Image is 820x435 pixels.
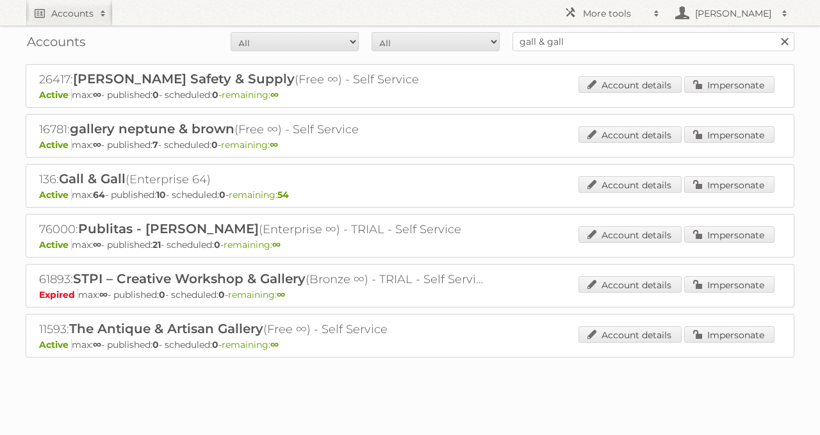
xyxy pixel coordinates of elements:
[99,289,108,300] strong: ∞
[73,71,295,86] span: [PERSON_NAME] Safety & Supply
[39,271,488,288] h2: 61893: (Bronze ∞) - TRIAL - Self Service
[93,339,101,350] strong: ∞
[39,221,488,238] h2: 76000: (Enterprise ∞) - TRIAL - Self Service
[684,126,775,143] a: Impersonate
[212,339,218,350] strong: 0
[578,76,682,93] a: Account details
[93,239,101,250] strong: ∞
[272,239,281,250] strong: ∞
[39,289,781,300] p: max: - published: - scheduled: -
[39,339,781,350] p: max: - published: - scheduled: -
[39,239,72,250] span: Active
[277,289,285,300] strong: ∞
[73,271,306,286] span: STPI – Creative Workshop & Gallery
[684,326,775,343] a: Impersonate
[583,7,647,20] h2: More tools
[39,139,781,151] p: max: - published: - scheduled: -
[39,171,488,188] h2: 136: (Enterprise 64)
[684,226,775,243] a: Impersonate
[211,139,218,151] strong: 0
[578,126,682,143] a: Account details
[224,239,281,250] span: remaining:
[218,289,225,300] strong: 0
[152,89,159,101] strong: 0
[277,189,289,201] strong: 54
[152,139,158,151] strong: 7
[39,289,78,300] span: Expired
[229,189,289,201] span: remaining:
[39,189,72,201] span: Active
[692,7,775,20] h2: [PERSON_NAME]
[578,326,682,343] a: Account details
[152,339,159,350] strong: 0
[39,121,488,138] h2: 16781: (Free ∞) - Self Service
[212,89,218,101] strong: 0
[222,339,279,350] span: remaining:
[156,189,166,201] strong: 10
[270,89,279,101] strong: ∞
[93,89,101,101] strong: ∞
[152,239,161,250] strong: 21
[93,139,101,151] strong: ∞
[578,276,682,293] a: Account details
[69,321,263,336] span: The Antique & Artisan Gallery
[222,89,279,101] span: remaining:
[70,121,234,136] span: gallery neptune & brown
[39,239,781,250] p: max: - published: - scheduled: -
[684,176,775,193] a: Impersonate
[39,339,72,350] span: Active
[214,239,220,250] strong: 0
[39,139,72,151] span: Active
[221,139,278,151] span: remaining:
[39,321,488,338] h2: 11593: (Free ∞) - Self Service
[39,189,781,201] p: max: - published: - scheduled: -
[684,76,775,93] a: Impersonate
[59,171,126,186] span: Gall & Gall
[39,89,72,101] span: Active
[578,226,682,243] a: Account details
[39,71,488,88] h2: 26417: (Free ∞) - Self Service
[684,276,775,293] a: Impersonate
[159,289,165,300] strong: 0
[78,221,259,236] span: Publitas - [PERSON_NAME]
[228,289,285,300] span: remaining:
[578,176,682,193] a: Account details
[39,89,781,101] p: max: - published: - scheduled: -
[270,139,278,151] strong: ∞
[270,339,279,350] strong: ∞
[93,189,105,201] strong: 64
[219,189,225,201] strong: 0
[51,7,94,20] h2: Accounts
